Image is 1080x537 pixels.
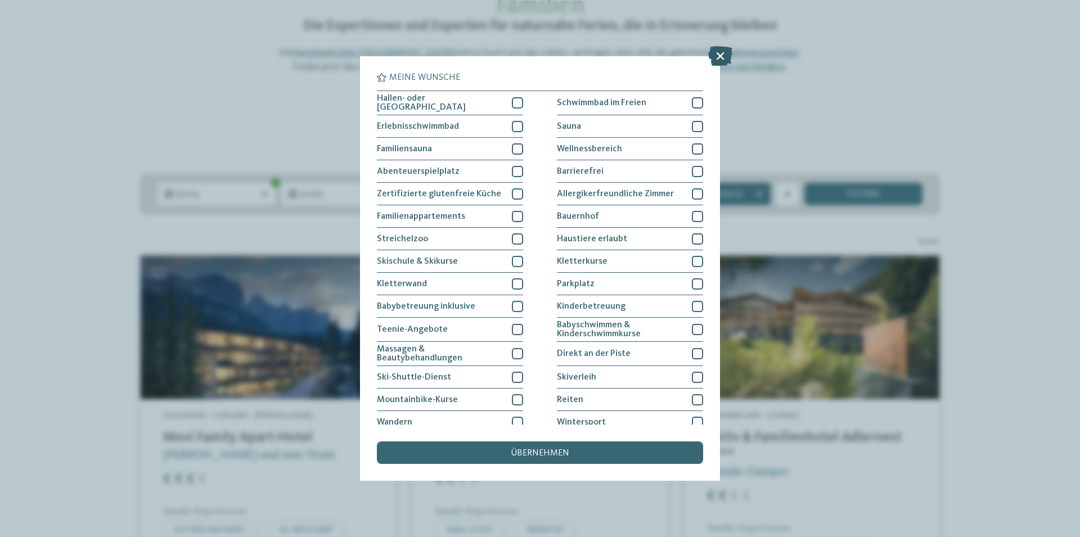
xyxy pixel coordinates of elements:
span: Skiverleih [557,373,596,382]
span: Babybetreuung inklusive [377,302,475,311]
span: Barrierefrei [557,167,604,176]
span: Bauernhof [557,212,599,221]
span: Wintersport [557,418,606,427]
span: Wandern [377,418,412,427]
span: Skischule & Skikurse [377,257,458,266]
span: Parkplatz [557,279,595,288]
span: Meine Wünsche [389,73,460,82]
span: Ski-Shuttle-Dienst [377,373,451,382]
span: Haustiere erlaubt [557,234,627,243]
span: Familienappartements [377,212,465,221]
span: Massagen & Beautybehandlungen [377,345,503,363]
span: Reiten [557,395,583,404]
span: Babyschwimmen & Kinderschwimmkurse [557,321,683,339]
span: Familiensauna [377,145,432,154]
span: Mountainbike-Kurse [377,395,458,404]
span: Sauna [557,122,581,131]
span: Erlebnisschwimmbad [377,122,459,131]
span: Kletterwand [377,279,427,288]
span: Allergikerfreundliche Zimmer [557,189,674,198]
span: Wellnessbereich [557,145,622,154]
span: Kinderbetreuung [557,302,625,311]
span: Streichelzoo [377,234,428,243]
span: Zertifizierte glutenfreie Küche [377,189,501,198]
span: Hallen- oder [GEOGRAPHIC_DATA] [377,94,503,112]
span: Abenteuerspielplatz [377,167,460,176]
span: Direkt an der Piste [557,349,631,358]
span: Teenie-Angebote [377,325,448,334]
span: Kletterkurse [557,257,607,266]
span: Schwimmbad im Freien [557,98,646,107]
span: übernehmen [511,449,569,458]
